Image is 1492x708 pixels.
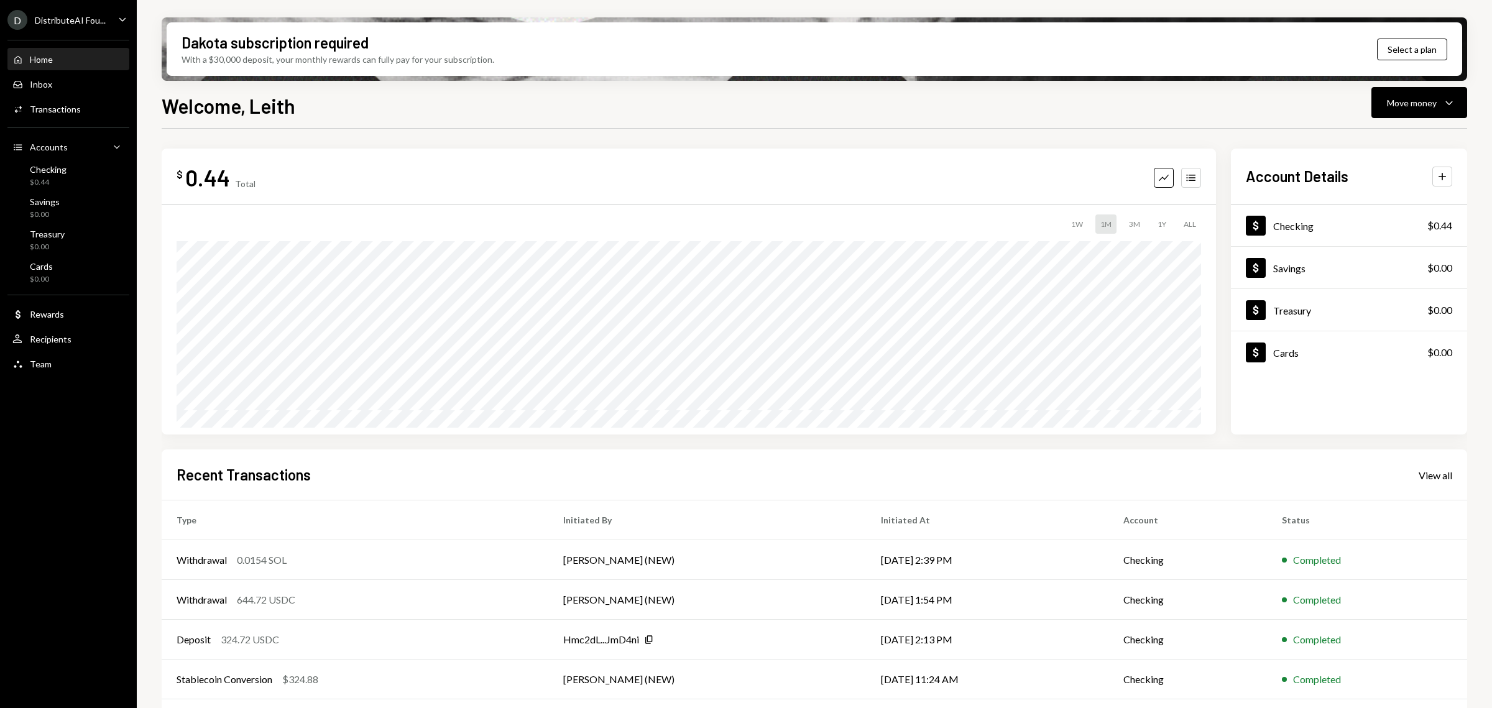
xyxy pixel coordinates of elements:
div: Stablecoin Conversion [177,672,272,687]
div: Total [235,178,256,189]
td: [DATE] 2:13 PM [866,620,1108,660]
a: Checking$0.44 [1231,205,1467,246]
th: Account [1108,500,1267,540]
div: 324.72 USDC [221,632,279,647]
div: Checking [30,164,67,175]
div: $0.00 [1427,345,1452,360]
div: Dakota subscription required [182,32,369,53]
td: [PERSON_NAME] (NEW) [548,660,866,699]
a: Transactions [7,98,129,120]
a: Home [7,48,129,70]
div: Accounts [30,142,68,152]
div: Transactions [30,104,81,114]
div: Home [30,54,53,65]
td: [DATE] 11:24 AM [866,660,1108,699]
td: [PERSON_NAME] (NEW) [548,540,866,580]
h1: Welcome, Leith [162,93,295,118]
div: Cards [1273,347,1299,359]
div: Savings [30,196,60,207]
div: Move money [1387,96,1437,109]
td: [DATE] 2:39 PM [866,540,1108,580]
a: Recipients [7,328,129,350]
a: Savings$0.00 [7,193,129,223]
div: 3M [1124,214,1145,234]
th: Status [1267,500,1467,540]
div: Checking [1273,220,1314,232]
div: $0.00 [1427,303,1452,318]
div: View all [1419,469,1452,482]
h2: Recent Transactions [177,464,311,485]
div: Cards [30,261,53,272]
div: 0.44 [185,163,230,191]
a: Savings$0.00 [1231,247,1467,288]
a: Team [7,352,129,375]
div: 1W [1066,214,1088,234]
td: [DATE] 1:54 PM [866,580,1108,620]
div: Recipients [30,334,71,344]
a: Checking$0.44 [7,160,129,190]
div: Withdrawal [177,553,227,568]
div: Completed [1293,672,1341,687]
td: Checking [1108,660,1267,699]
th: Type [162,500,548,540]
div: 1Y [1153,214,1171,234]
td: Checking [1108,620,1267,660]
div: Deposit [177,632,211,647]
td: Checking [1108,580,1267,620]
h2: Account Details [1246,166,1348,186]
a: Treasury$0.00 [7,225,129,255]
td: Checking [1108,540,1267,580]
div: With a $30,000 deposit, your monthly rewards can fully pay for your subscription. [182,53,494,66]
div: D [7,10,27,30]
div: $0.00 [30,242,65,252]
button: Move money [1371,87,1467,118]
div: Inbox [30,79,52,90]
a: Treasury$0.00 [1231,289,1467,331]
a: Cards$0.00 [7,257,129,287]
td: [PERSON_NAME] (NEW) [548,580,866,620]
div: Rewards [30,309,64,320]
a: Rewards [7,303,129,325]
div: Hmc2dL...JmD4ni [563,632,639,647]
div: $0.00 [30,209,60,220]
div: Treasury [1273,305,1311,316]
button: Select a plan [1377,39,1447,60]
a: Inbox [7,73,129,95]
div: Completed [1293,632,1341,647]
th: Initiated At [866,500,1108,540]
th: Initiated By [548,500,866,540]
div: $324.88 [282,672,318,687]
div: Completed [1293,592,1341,607]
div: 644.72 USDC [237,592,295,607]
div: Treasury [30,229,65,239]
div: ALL [1179,214,1201,234]
a: Accounts [7,136,129,158]
div: $0.00 [1427,260,1452,275]
div: 1M [1095,214,1117,234]
div: $0.44 [30,177,67,188]
div: Withdrawal [177,592,227,607]
div: Savings [1273,262,1305,274]
a: Cards$0.00 [1231,331,1467,373]
div: $0.44 [1427,218,1452,233]
div: $ [177,168,183,181]
div: $0.00 [30,274,53,285]
div: DistributeAI Fou... [35,15,106,25]
div: Team [30,359,52,369]
div: 0.0154 SOL [237,553,287,568]
a: View all [1419,468,1452,482]
div: Completed [1293,553,1341,568]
